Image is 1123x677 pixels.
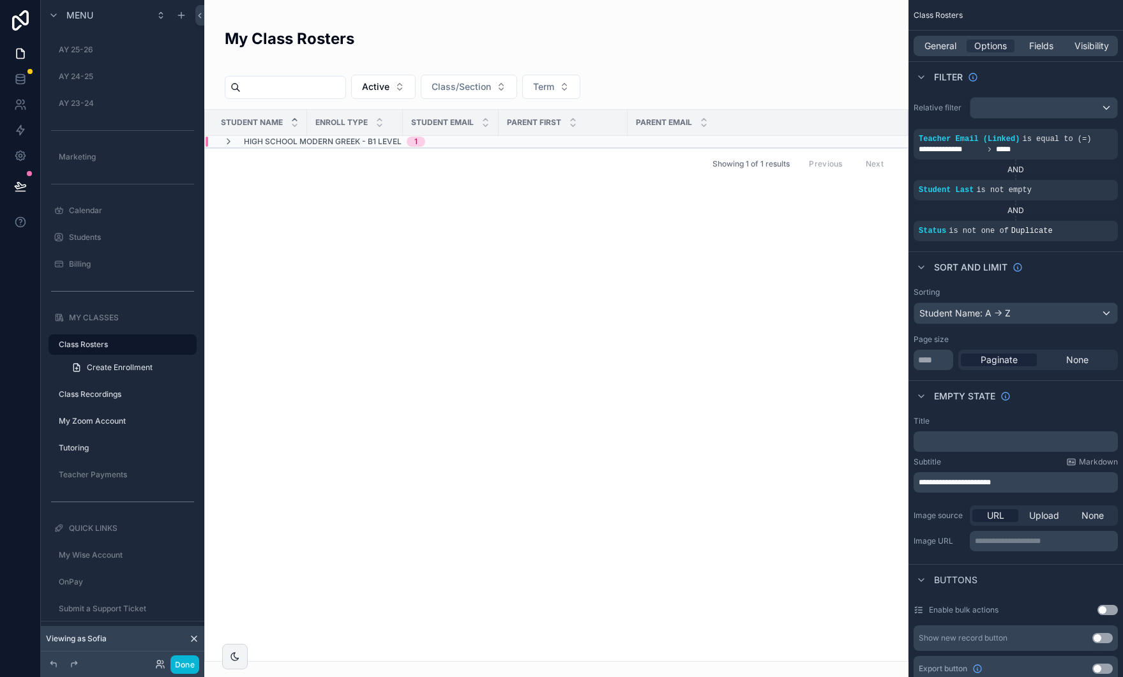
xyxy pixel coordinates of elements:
a: AY 25-26 [49,40,197,60]
label: Class Rosters [59,339,189,350]
span: Sort And Limit [934,261,1007,274]
a: Marketing [49,147,197,167]
span: is equal to (=) [1022,135,1091,144]
div: AND [914,165,1118,175]
label: Image source [914,510,965,521]
div: Student Name: A -> Z [914,303,1117,324]
label: Submit a Support Ticket [59,604,194,614]
h2: My Class Rosters [225,28,354,49]
span: is not empty [976,186,1031,195]
span: Menu [66,9,93,22]
span: Viewing as Sofia [46,634,107,644]
label: Students [69,232,194,242]
div: 1 [414,137,418,147]
label: AY 24-25 [59,71,194,82]
a: QUICK LINKS [49,518,197,539]
span: Parent Email [636,117,692,128]
button: Done [170,655,199,674]
span: Visibility [1074,40,1109,52]
span: is not one of [949,227,1009,235]
a: Markdown [1066,457,1118,467]
span: Class Rosters [914,10,963,20]
label: Marketing [59,152,194,162]
span: Options [974,40,1007,52]
label: Page size [914,334,949,345]
span: None [1082,509,1104,522]
button: Select Button [522,75,580,99]
span: Status [919,227,946,235]
a: MY CLASSES [49,308,197,328]
a: Create Enrollment [64,357,197,378]
button: Select Button [351,75,416,99]
label: Relative filter [914,103,965,113]
span: Empty state [934,390,995,403]
span: Showing 1 of 1 results [712,159,790,169]
a: Teacher Payments [49,465,197,485]
div: AND [914,205,1118,216]
label: Teacher Payments [59,470,194,480]
span: General [924,40,956,52]
label: Subtitle [914,457,941,467]
label: My Wise Account [59,550,194,560]
span: Buttons [934,574,977,586]
label: Enable bulk actions [929,605,999,615]
span: Filter [934,71,963,84]
a: Tutoring [49,438,197,458]
span: Paginate [981,353,1018,366]
label: Class Recordings [59,389,194,399]
label: Tutoring [59,443,194,453]
span: Enroll Type [315,117,368,128]
span: Markdown [1079,457,1118,467]
label: My Zoom Account [59,416,194,426]
label: Billing [69,259,194,269]
span: Student Email [411,117,474,128]
span: Parent First [507,117,561,128]
a: AY 24-25 [49,66,197,87]
a: Calendar [49,200,197,221]
a: Class Rosters [49,334,197,355]
span: Class/Section [432,80,491,93]
a: My Zoom Account [49,411,197,431]
span: Student Last [919,186,974,195]
span: Term [533,80,554,93]
label: MY CLASSES [69,313,194,323]
label: Calendar [69,205,194,216]
span: Student Name [221,117,283,128]
a: Class Recordings [49,384,197,405]
span: Upload [1029,509,1059,522]
label: Title [914,416,930,426]
a: AY 23-24 [49,93,197,114]
button: Student Name: A -> Z [914,302,1118,324]
label: AY 25-26 [59,45,194,55]
span: Teacher Email (Linked) [919,135,1020,144]
span: Active [362,80,389,93]
label: OnPay [59,577,194,587]
span: Create Enrollment [87,362,153,373]
a: Students [49,227,197,248]
span: URL [987,509,1004,522]
label: AY 23-24 [59,98,194,108]
label: QUICK LINKS [69,523,194,533]
span: None [1066,353,1089,366]
span: Fields [1029,40,1053,52]
a: Billing [49,254,197,274]
span: Duplicate [1011,227,1053,235]
div: scrollable content [914,472,1118,493]
div: scrollable content [970,531,1118,551]
div: Show new record button [919,633,1007,643]
button: Select Button [421,75,517,99]
label: Image URL [914,536,965,546]
div: scrollable content [914,431,1118,452]
span: High School Modern Greek - B1 Level [244,137,402,147]
label: Sorting [914,287,940,297]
